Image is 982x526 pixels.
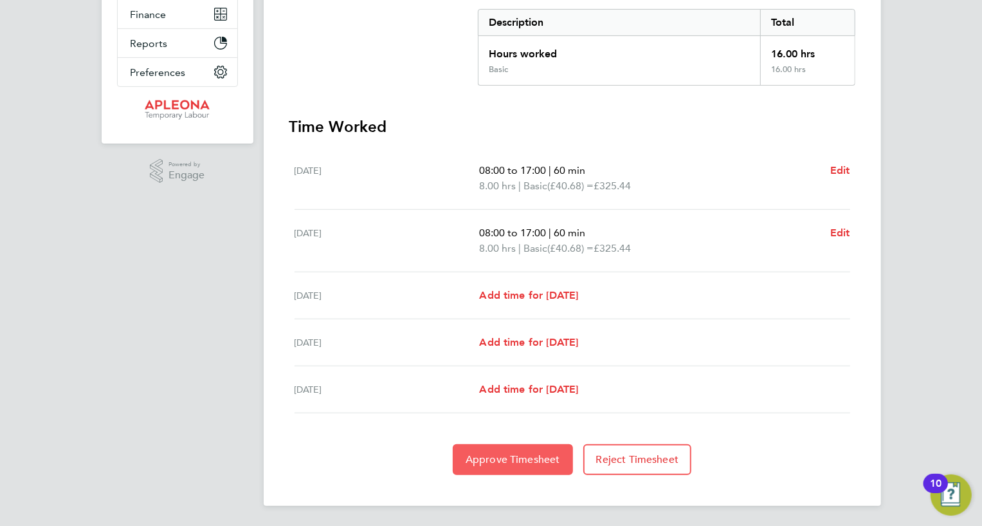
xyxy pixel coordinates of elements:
div: 16.00 hrs [760,36,854,64]
span: Powered by [168,159,205,170]
div: Summary [478,9,855,86]
div: [DATE] [295,335,480,350]
span: Reject Timesheet [596,453,679,466]
img: apleona-logo-retina.png [145,100,210,120]
div: Description [478,10,761,35]
span: 8.00 hrs [479,242,516,254]
div: [DATE] [295,163,480,194]
div: 16.00 hrs [760,64,854,85]
span: Add time for [DATE] [479,383,578,395]
span: Add time for [DATE] [479,289,578,301]
button: Approve Timesheet [453,444,573,475]
a: Edit [830,225,850,241]
a: Add time for [DATE] [479,382,578,397]
span: £325.44 [594,242,631,254]
div: Total [760,10,854,35]
span: Basic [523,178,547,194]
h3: Time Worked [289,117,855,137]
button: Preferences [118,58,237,86]
button: Open Resource Center, 10 new notifications [931,474,972,516]
span: 60 min [554,227,585,239]
span: | [518,180,521,192]
a: Add time for [DATE] [479,288,578,303]
div: Hours worked [478,36,761,64]
a: Add time for [DATE] [479,335,578,350]
span: Basic [523,241,547,256]
span: 08:00 to 17:00 [479,227,546,239]
div: [DATE] [295,225,480,256]
span: Finance [131,8,167,21]
span: Engage [168,170,205,181]
span: Add time for [DATE] [479,336,578,348]
span: £325.44 [594,180,631,192]
div: 10 [930,484,941,500]
span: | [549,164,551,176]
button: Reports [118,29,237,57]
div: [DATE] [295,288,480,303]
span: Edit [830,227,850,239]
span: Reports [131,37,168,50]
div: Basic [489,64,508,75]
span: 60 min [554,164,585,176]
span: (£40.68) = [547,242,594,254]
span: | [518,242,521,254]
span: Approve Timesheet [466,453,560,466]
a: Edit [830,163,850,178]
button: Reject Timesheet [583,444,692,475]
span: (£40.68) = [547,180,594,192]
span: Preferences [131,66,186,79]
span: Edit [830,164,850,176]
a: Go to home page [117,100,238,120]
span: | [549,227,551,239]
a: Powered byEngage [150,159,205,183]
span: 08:00 to 17:00 [479,164,546,176]
div: [DATE] [295,382,480,397]
span: 8.00 hrs [479,180,516,192]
